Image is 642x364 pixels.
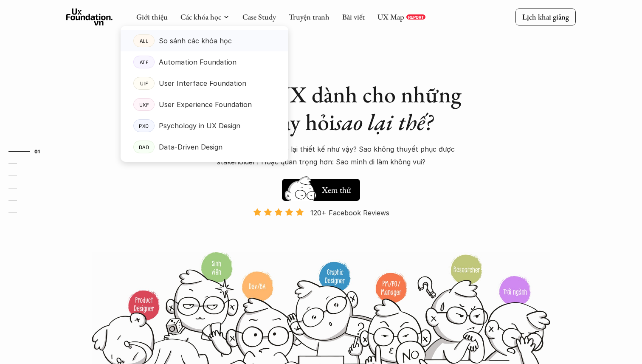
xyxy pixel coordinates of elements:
p: Sao lại làm tính năng này? Sao lại thiết kế như vậy? Sao không thuyết phục được stakeholder? Hoặc... [172,143,470,169]
a: Truyện tranh [289,12,329,22]
a: UXFUser Experience Foundation [121,94,288,115]
a: REPORT [406,14,425,20]
p: REPORT [408,14,424,20]
h5: Xem thử [322,184,351,196]
a: DADData-Driven Design [121,136,288,158]
p: ALL [140,38,149,44]
a: ATFAutomation Foundation [121,51,288,73]
a: 01 [8,146,49,156]
a: 120+ Facebook Reviews [245,208,397,251]
a: PXDPsychology in UX Design [121,115,288,136]
h1: Khóa học UX dành cho những người hay hỏi [172,81,470,136]
strong: 01 [34,148,40,154]
p: Automation Foundation [159,56,237,68]
a: Lịch khai giảng [515,8,576,25]
p: PXD [139,123,149,129]
p: Data-Driven Design [159,141,222,153]
a: UX Map [377,12,404,22]
a: Case Study [242,12,276,22]
p: UXF [139,102,149,107]
a: ALLSo sánh các khóa học [121,30,288,51]
p: DAD [139,144,149,150]
p: Psychology in UX Design [159,119,240,132]
p: User Interface Foundation [159,77,246,90]
p: UIF [140,80,148,86]
p: ATF [140,59,149,65]
a: UIFUser Interface Foundation [121,73,288,94]
p: 120+ Facebook Reviews [310,206,389,219]
a: Các khóa học [180,12,221,22]
a: Xem thử [282,175,360,201]
p: So sánh các khóa học [159,34,232,47]
a: Giới thiệu [136,12,168,22]
p: User Experience Foundation [159,98,252,111]
p: Lịch khai giảng [522,12,569,22]
a: Bài viết [342,12,365,22]
em: sao lại thế? [335,107,433,137]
